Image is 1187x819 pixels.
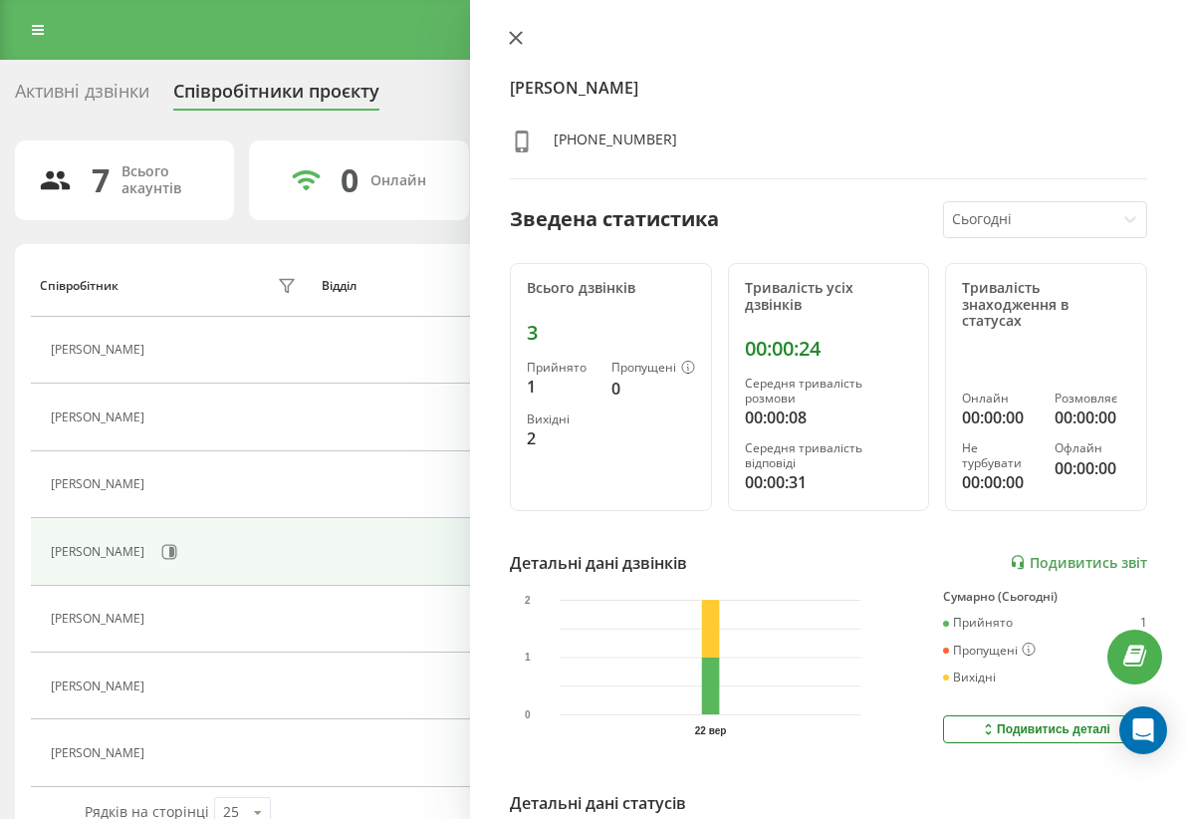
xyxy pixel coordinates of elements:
[943,671,996,684] div: Вихідні
[173,81,379,112] div: Співробітники проєкту
[962,280,1130,330] div: Тривалість знаходження в статусах
[510,204,719,234] div: Зведена статистика
[51,680,149,693] div: [PERSON_NAME]
[1140,671,1147,684] div: 2
[525,709,531,720] text: 0
[527,321,695,345] div: 3
[527,412,595,426] div: Вихідні
[527,375,595,399] div: 1
[745,377,913,406] div: Середня тривалість розмови
[980,721,1110,737] div: Подивитись деталі
[51,477,149,491] div: [PERSON_NAME]
[745,337,913,361] div: 00:00:24
[962,406,1038,429] div: 00:00:00
[695,725,727,736] text: 22 вер
[15,81,149,112] div: Активні дзвінки
[51,612,149,626] div: [PERSON_NAME]
[527,280,695,297] div: Всього дзвінків
[1140,616,1147,630] div: 1
[943,616,1013,630] div: Прийнято
[962,441,1038,470] div: Не турбувати
[525,652,531,663] text: 1
[1055,406,1130,429] div: 00:00:00
[92,161,110,199] div: 7
[527,426,595,450] div: 2
[1055,456,1130,480] div: 00:00:00
[554,130,677,158] div: [PHONE_NUMBER]
[611,361,695,377] div: Пропущені
[510,551,687,575] div: Детальні дані дзвінків
[121,163,210,197] div: Всього акаунтів
[943,643,1036,659] div: Пропущені
[1055,392,1130,406] div: Розмовляє
[1055,441,1130,455] div: Офлайн
[962,470,1038,494] div: 00:00:00
[962,392,1038,406] div: Онлайн
[525,595,531,606] text: 2
[370,172,426,189] div: Онлайн
[943,715,1147,743] button: Подивитись деталі
[51,343,149,357] div: [PERSON_NAME]
[611,377,695,401] div: 0
[1119,706,1167,754] div: Open Intercom Messenger
[51,746,149,760] div: [PERSON_NAME]
[1010,554,1147,571] a: Подивитись звіт
[51,410,149,424] div: [PERSON_NAME]
[745,406,913,429] div: 00:00:08
[943,590,1147,604] div: Сумарно (Сьогодні)
[40,279,119,293] div: Співробітник
[341,161,358,199] div: 0
[322,279,356,293] div: Відділ
[510,76,1147,100] h4: [PERSON_NAME]
[51,545,149,559] div: [PERSON_NAME]
[745,470,913,494] div: 00:00:31
[527,361,595,375] div: Прийнято
[745,280,913,314] div: Тривалість усіх дзвінків
[510,791,686,815] div: Детальні дані статусів
[745,441,913,470] div: Середня тривалість відповіді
